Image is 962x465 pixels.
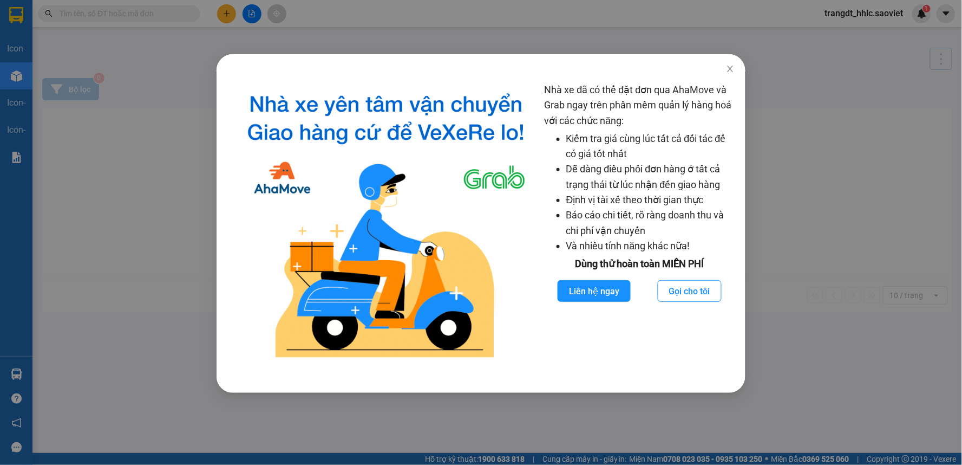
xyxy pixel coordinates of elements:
button: Liên hệ ngay [558,280,631,302]
li: Kiểm tra giá cùng lúc tất cả đối tác để có giá tốt nhất [566,131,735,162]
span: Liên hệ ngay [569,285,619,298]
div: Dùng thử hoàn toàn MIỄN PHÍ [545,256,735,272]
button: Gọi cho tôi [658,280,722,302]
li: Và nhiều tính năng khác nữa! [566,238,735,254]
span: close [726,64,735,73]
img: logo [236,82,536,366]
li: Dễ dàng điều phối đơn hàng ở tất cả trạng thái từ lúc nhận đến giao hàng [566,162,735,192]
div: Nhà xe đã có thể đặt đơn qua AhaMove và Grab ngay trên phần mềm quản lý hàng hoá với các chức năng: [545,82,735,366]
button: Close [715,54,745,85]
li: Định vị tài xế theo thời gian thực [566,192,735,208]
span: Gọi cho tôi [669,285,710,298]
li: Báo cáo chi tiết, rõ ràng doanh thu và chi phí vận chuyển [566,208,735,238]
